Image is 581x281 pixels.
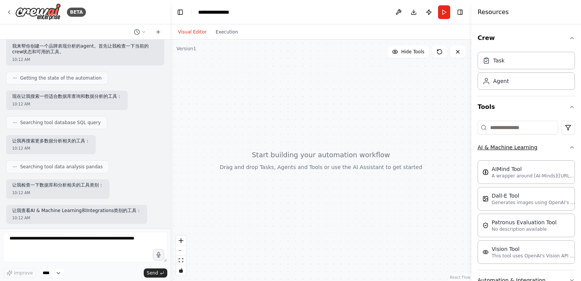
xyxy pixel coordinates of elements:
nav: breadcrumb [198,8,236,16]
button: Click to speak your automation idea [153,249,164,260]
p: 我来帮你创建一个品牌表现分析的agent。首先让我检查一下当前的crew状态和可用的工具。 [12,43,158,55]
div: Agent [493,77,509,85]
button: Hide Tools [387,46,429,58]
div: React Flow controls [176,236,186,275]
p: 让我再搜索更多数据分析相关的工具： [12,138,90,144]
span: Getting the state of the automation [20,75,102,81]
button: Crew [478,27,575,49]
div: BETA [67,8,86,17]
span: Hide Tools [401,49,424,55]
div: Dall-E Tool [492,192,575,200]
p: 让我检查一下数据库和分析相关的工具类别： [12,182,103,188]
button: Start a new chat [152,27,164,37]
span: Improve [14,270,33,276]
div: 10:12 AM [12,101,122,107]
button: Switch to previous chat [131,27,149,37]
button: zoom out [176,246,186,255]
button: Tools [478,96,575,118]
p: A wrapper around [AI-Minds]([URL][DOMAIN_NAME]). Useful for when you need answers to questions fr... [492,173,575,179]
span: Searching tool database SQL query [20,120,101,126]
p: Generates images using OpenAI's Dall-E model. [492,200,575,206]
div: Patronus Evaluation Tool [492,219,557,226]
img: PatronusEvalTool [483,222,489,228]
span: Searching tool data analysis pandas [20,164,103,170]
button: toggle interactivity [176,265,186,275]
p: This tool uses OpenAI's Vision API to describe the contents of an image. [492,253,575,259]
button: Hide left sidebar [175,7,186,18]
div: Version 1 [176,46,196,52]
button: Visual Editor [173,27,211,37]
img: DallETool [483,196,489,202]
p: No description available [492,226,557,232]
h4: Resources [478,8,509,17]
div: 10:12 AM [12,145,90,151]
p: 现在让我搜索一些适合数据库查询和数据分析的工具： [12,94,122,100]
div: Crew [478,49,575,96]
button: Execution [211,27,243,37]
button: fit view [176,255,186,265]
img: AIMindTool [483,169,489,175]
div: 10:12 AM [12,190,103,196]
button: Improve [3,268,36,278]
div: AIMind Tool [492,165,575,173]
button: AI & Machine Learning [478,137,575,157]
div: Vision Tool [492,245,575,253]
div: Task [493,57,505,64]
img: Logo [15,3,61,21]
a: React Flow attribution [450,275,470,279]
button: Send [144,268,167,278]
p: 让我查看AI & Machine Learning和Integrations类别的工具： [12,208,141,214]
div: 10:12 AM [12,57,158,62]
img: VisionTool [483,249,489,255]
div: 10:12 AM [12,215,141,221]
div: AI & Machine Learning [478,157,575,270]
button: zoom in [176,236,186,246]
button: Hide right sidebar [455,7,465,18]
span: Send [147,270,158,276]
